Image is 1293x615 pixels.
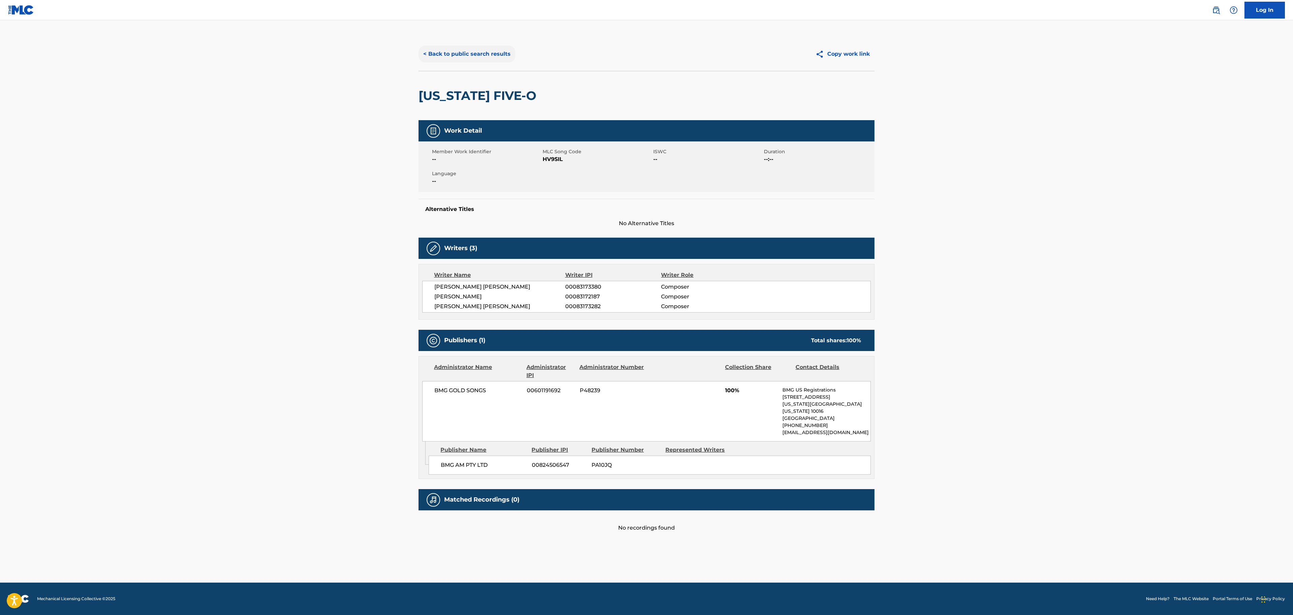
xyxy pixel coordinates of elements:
[1244,2,1285,19] a: Log In
[444,496,519,504] h5: Matched Recordings (0)
[1256,596,1285,602] a: Privacy Policy
[592,446,660,454] div: Publisher Number
[565,302,661,311] span: 00083173282
[1174,596,1209,602] a: The MLC Website
[419,46,515,62] button: < Back to public search results
[764,155,873,163] span: --:--
[434,293,565,301] span: [PERSON_NAME]
[444,337,485,344] h5: Publishers (1)
[440,446,526,454] div: Publisher Name
[531,446,586,454] div: Publisher IPI
[565,271,661,279] div: Writer IPI
[543,148,652,155] span: MLC Song Code
[419,510,874,532] div: No recordings found
[432,177,541,185] span: --
[796,363,861,379] div: Contact Details
[434,283,565,291] span: [PERSON_NAME] [PERSON_NAME]
[8,5,34,15] img: MLC Logo
[764,148,873,155] span: Duration
[432,155,541,163] span: --
[847,337,861,344] span: 100 %
[665,446,734,454] div: Represented Writers
[434,302,565,311] span: [PERSON_NAME] [PERSON_NAME]
[526,363,574,379] div: Administrator IPI
[782,401,870,415] p: [US_STATE][GEOGRAPHIC_DATA][US_STATE] 10016
[429,337,437,345] img: Publishers
[661,271,748,279] div: Writer Role
[8,595,29,603] img: logo
[782,394,870,401] p: [STREET_ADDRESS]
[580,386,645,395] span: P48239
[432,148,541,155] span: Member Work Identifier
[444,127,482,135] h5: Work Detail
[565,293,661,301] span: 00083172187
[661,283,748,291] span: Composer
[811,46,874,62] button: Copy work link
[429,244,437,252] img: Writers
[782,386,870,394] p: BMG US Registrations
[1261,589,1265,610] div: Drag
[37,596,115,602] span: Mechanical Licensing Collective © 2025
[782,415,870,422] p: [GEOGRAPHIC_DATA]
[1259,583,1293,615] iframe: Chat Widget
[432,170,541,177] span: Language
[725,363,791,379] div: Collection Share
[811,337,861,345] div: Total shares:
[532,461,586,469] span: 00824506547
[419,219,874,228] span: No Alternative Titles
[653,148,762,155] span: ISWC
[1213,596,1252,602] a: Portal Terms of Use
[1209,3,1223,17] a: Public Search
[434,271,565,279] div: Writer Name
[527,386,575,395] span: 00601191692
[782,422,870,429] p: [PHONE_NUMBER]
[1227,3,1240,17] div: Help
[434,386,522,395] span: BMG GOLD SONGS
[434,363,521,379] div: Administrator Name
[579,363,645,379] div: Administrator Number
[543,155,652,163] span: HV9SIL
[653,155,762,163] span: --
[1230,6,1238,14] img: help
[1212,6,1220,14] img: search
[1146,596,1170,602] a: Need Help?
[592,461,660,469] span: PA10JQ
[725,386,777,395] span: 100%
[815,50,827,58] img: Copy work link
[429,496,437,504] img: Matched Recordings
[661,302,748,311] span: Composer
[429,127,437,135] img: Work Detail
[661,293,748,301] span: Composer
[565,283,661,291] span: 00083173380
[444,244,477,252] h5: Writers (3)
[441,461,527,469] span: BMG AM PTY LTD
[419,88,540,103] h2: [US_STATE] FIVE-O
[425,206,868,213] h5: Alternative Titles
[782,429,870,436] p: [EMAIL_ADDRESS][DOMAIN_NAME]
